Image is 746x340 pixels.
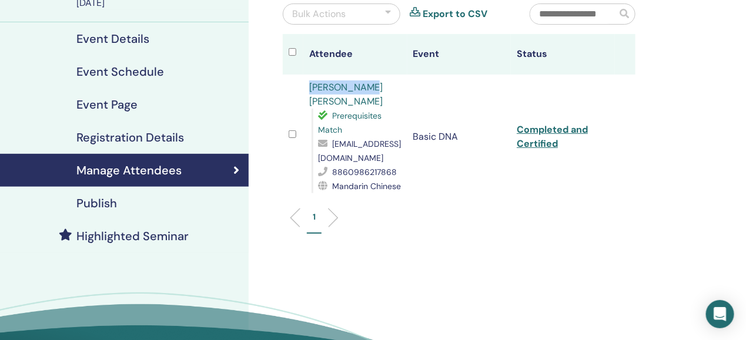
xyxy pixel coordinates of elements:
[76,65,164,79] h4: Event Schedule
[407,34,511,75] th: Event
[332,167,397,177] span: 8860986217868
[517,123,588,150] a: Completed and Certified
[76,130,184,144] h4: Registration Details
[407,75,511,199] td: Basic DNA
[303,34,407,75] th: Attendee
[423,7,487,21] a: Export to CSV
[76,32,149,46] h4: Event Details
[318,139,401,163] span: [EMAIL_ADDRESS][DOMAIN_NAME]
[76,229,189,243] h4: Highlighted Seminar
[292,7,346,21] div: Bulk Actions
[76,196,117,210] h4: Publish
[309,81,383,107] a: [PERSON_NAME] [PERSON_NAME]
[511,34,614,75] th: Status
[332,181,401,191] span: Mandarin Chinese
[706,300,734,328] div: Open Intercom Messenger
[318,110,382,135] span: Prerequisites Match
[76,97,138,112] h4: Event Page
[76,163,182,177] h4: Manage Attendees
[313,211,316,223] p: 1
